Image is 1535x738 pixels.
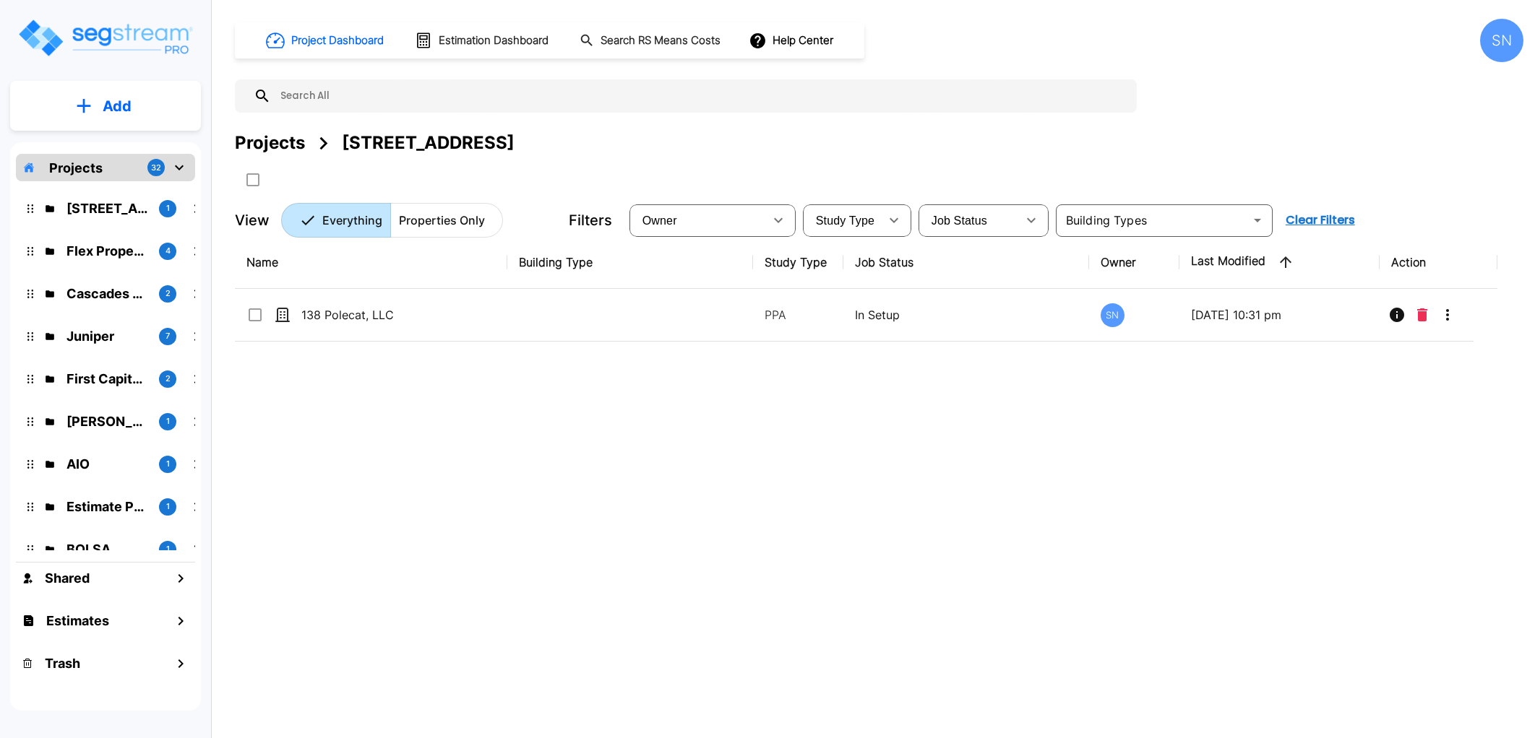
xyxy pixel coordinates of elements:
[1179,236,1380,289] th: Last Modified
[66,284,147,303] p: Cascades Cover Two LLC
[66,241,147,261] p: Flex Properties
[151,162,161,174] p: 32
[843,236,1088,289] th: Job Status
[632,200,764,240] div: Select
[165,373,171,385] p: 2
[238,165,267,194] button: SelectAll
[260,25,392,56] button: Project Dashboard
[1101,303,1125,327] div: SN
[753,236,844,289] th: Study Type
[166,458,170,470] p: 1
[342,130,515,156] div: [STREET_ADDRESS]
[932,214,987,227] span: Job Status
[165,287,171,300] p: 2
[66,497,147,516] p: Estimate Property
[235,209,270,231] p: View
[66,369,147,388] p: First Capital Advisors
[1280,206,1361,235] button: Clear Filters
[1383,300,1411,329] button: Info
[1411,300,1433,329] button: Delete
[409,25,556,56] button: Estimation Dashboard
[746,27,839,54] button: Help Center
[10,85,201,127] button: Add
[569,209,612,231] p: Filters
[1480,19,1523,62] div: SN
[439,32,549,49] h1: Estimation Dashboard
[921,200,1017,240] div: Select
[855,306,1077,324] p: In Setup
[1247,210,1268,230] button: Open
[765,306,833,324] p: PPA
[45,654,80,673] h1: Trash
[166,415,170,427] p: 1
[166,500,170,513] p: 1
[165,245,171,257] p: 4
[66,454,147,474] p: AIO
[281,203,503,238] div: Platform
[46,611,109,630] h1: Estimates
[322,212,382,229] p: Everything
[281,203,391,238] button: Everything
[166,543,170,555] p: 1
[399,212,485,229] p: Properties Only
[507,236,752,289] th: Building Type
[806,200,880,240] div: Select
[235,236,507,289] th: Name
[1433,300,1462,329] button: More-Options
[49,158,103,178] p: Projects
[816,214,874,227] span: Study Type
[45,568,90,588] h1: Shared
[103,95,132,117] p: Add
[574,27,728,55] button: Search RS Means Costs
[1380,236,1497,289] th: Action
[66,326,147,346] p: Juniper
[165,330,170,342] p: 7
[1191,306,1368,324] p: [DATE] 10:31 pm
[271,79,1130,113] input: Search All
[166,202,170,214] p: 1
[642,214,677,227] span: Owner
[235,130,305,156] div: Projects
[1060,210,1244,230] input: Building Types
[390,203,503,238] button: Properties Only
[66,539,147,559] p: BOLSA
[66,199,147,218] p: 138 Polecat Lane
[601,32,721,49] h1: Search RS Means Costs
[291,32,384,49] h1: Project Dashboard
[66,412,147,431] p: Kessler Rental
[17,17,194,58] img: Logo
[301,306,446,324] p: 138 Polecat, LLC
[1089,236,1180,289] th: Owner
